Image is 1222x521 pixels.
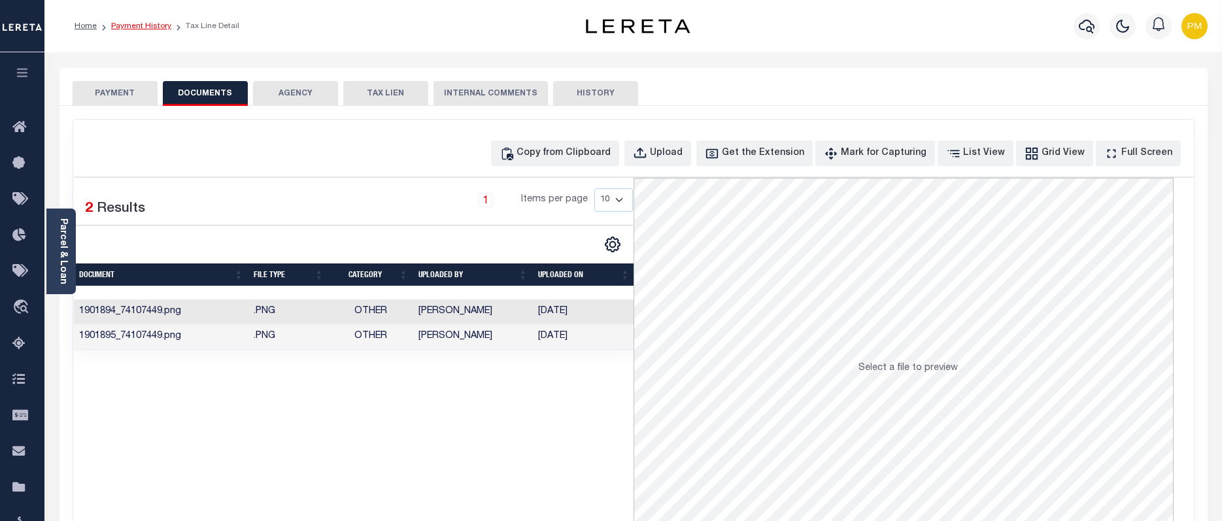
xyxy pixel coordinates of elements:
span: 2 [85,202,93,216]
td: [PERSON_NAME] [413,299,533,325]
span: Items per page [521,193,588,207]
button: TAX LIEN [343,81,428,106]
button: Mark for Capturing [815,141,935,166]
img: logo-dark.svg [586,19,690,33]
div: Upload [650,146,683,161]
div: Get the Extension [722,146,804,161]
button: PAYMENT [73,81,158,106]
a: Payment History [111,22,171,30]
img: svg+xml;base64,PHN2ZyB4bWxucz0iaHR0cDovL3d3dy53My5vcmcvMjAwMC9zdmciIHBvaW50ZXItZXZlbnRzPSJub25lIi... [1181,13,1208,39]
td: [DATE] [533,299,635,325]
td: .PNG [248,324,329,350]
button: Copy from Clipboard [491,141,619,166]
td: 1901894_74107449.png [74,299,248,325]
td: .PNG [248,299,329,325]
td: [PERSON_NAME] [413,324,533,350]
div: List View [963,146,1005,161]
div: Full Screen [1121,146,1172,161]
button: Get the Extension [696,141,813,166]
button: HISTORY [553,81,638,106]
th: Document: activate to sort column ascending [74,263,248,286]
label: Results [97,199,145,220]
th: FILE TYPE: activate to sort column ascending [248,263,329,286]
button: Grid View [1016,141,1093,166]
li: Tax Line Detail [171,20,239,32]
span: Select a file to preview [858,363,958,373]
i: travel_explore [12,299,33,316]
a: 1 [479,193,493,207]
th: UPLOADED ON: activate to sort column ascending [533,263,635,286]
button: Upload [624,141,691,166]
div: Copy from Clipboard [517,146,611,161]
button: INTERNAL COMMENTS [433,81,548,106]
button: AGENCY [253,81,338,106]
button: List View [938,141,1013,166]
td: 1901895_74107449.png [74,324,248,350]
button: Full Screen [1096,141,1181,166]
th: UPLOADED BY: activate to sort column ascending [413,263,533,286]
div: Grid View [1042,146,1085,161]
div: Mark for Capturing [841,146,926,161]
button: DOCUMENTS [163,81,248,106]
th: CATEGORY: activate to sort column ascending [329,263,413,286]
a: Parcel & Loan [58,218,67,284]
a: Home [75,22,97,30]
td: [DATE] [533,324,635,350]
span: Other [354,331,387,341]
span: Other [354,307,387,316]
